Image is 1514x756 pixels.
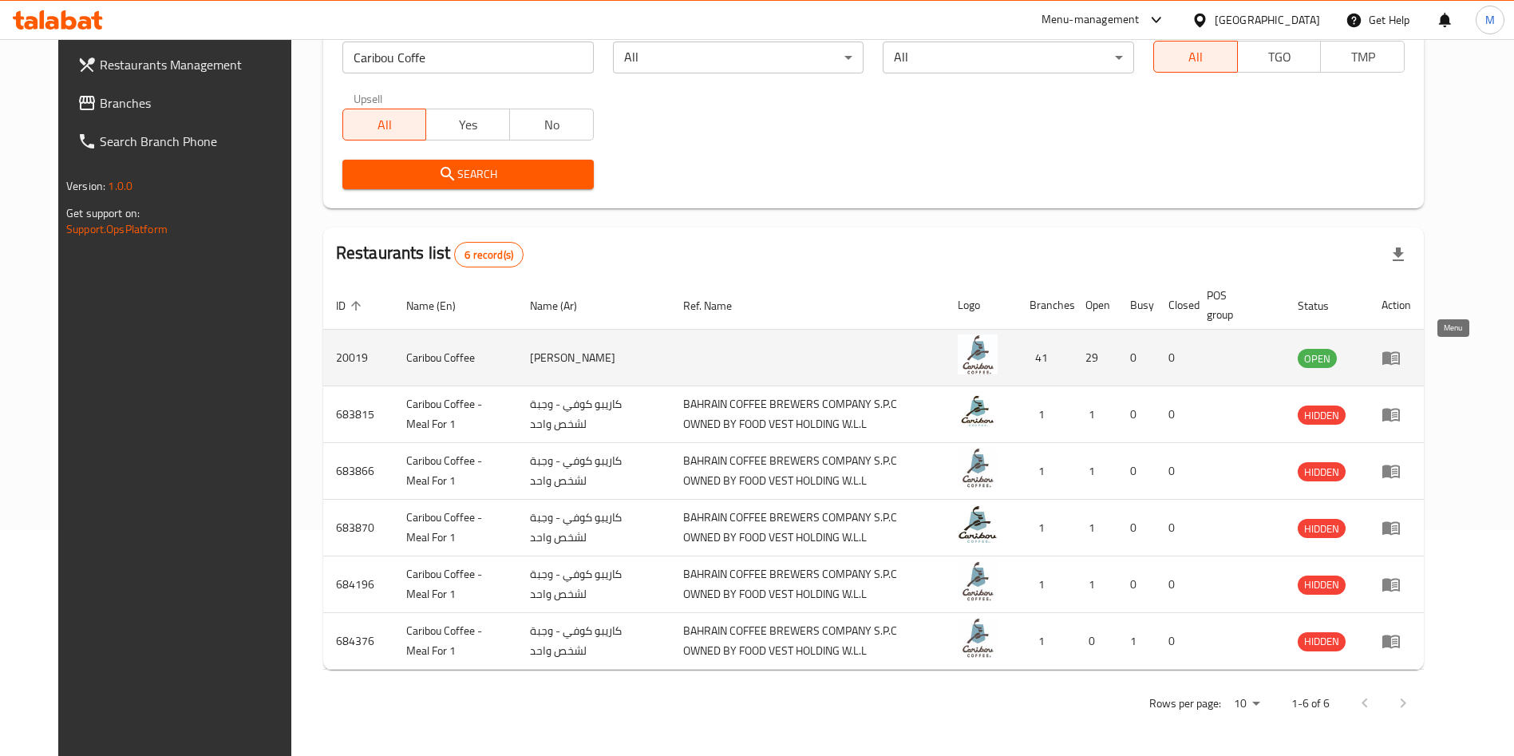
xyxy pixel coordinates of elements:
[1327,46,1398,69] span: TMP
[1017,281,1073,330] th: Branches
[66,176,105,196] span: Version:
[517,556,670,613] td: كاريبو كوفي - وجبة لشخص واحد
[342,109,427,141] button: All
[1227,692,1266,716] div: Rows per page:
[393,556,517,613] td: Caribou Coffee - Meal For 1
[1117,386,1156,443] td: 0
[354,93,383,104] label: Upsell
[100,93,298,113] span: Branches
[958,505,998,544] img: Caribou Coffee - Meal For 1
[1117,330,1156,386] td: 0
[454,242,524,267] div: Total records count
[1149,694,1221,714] p: Rows per page:
[1160,46,1231,69] span: All
[433,113,504,137] span: Yes
[613,42,864,73] div: All
[1382,631,1411,651] div: Menu
[336,296,366,315] span: ID
[1298,519,1346,538] div: HIDDEN
[670,443,944,500] td: BAHRAIN COFFEE BREWERS COMPANY S.P.C OWNED BY FOOD VEST HOLDING W.L.L
[1117,556,1156,613] td: 0
[1291,694,1330,714] p: 1-6 of 6
[1073,386,1117,443] td: 1
[1298,632,1346,651] span: HIDDEN
[323,556,393,613] td: 684196
[670,613,944,670] td: BAHRAIN COFFEE BREWERS COMPANY S.P.C OWNED BY FOOD VEST HOLDING W.L.L
[1073,613,1117,670] td: 0
[323,330,393,386] td: 20019
[1073,330,1117,386] td: 29
[1156,281,1194,330] th: Closed
[1207,286,1266,324] span: POS group
[1244,46,1315,69] span: TGO
[1298,520,1346,538] span: HIDDEN
[516,113,587,137] span: No
[342,42,594,73] input: Search for restaurant name or ID..
[393,330,517,386] td: Caribou Coffee
[100,55,298,74] span: Restaurants Management
[336,241,524,267] h2: Restaurants list
[1073,281,1117,330] th: Open
[517,443,670,500] td: كاريبو كوفي - وجبة لشخص واحد
[65,122,311,160] a: Search Branch Phone
[509,109,594,141] button: No
[1369,281,1424,330] th: Action
[1382,461,1411,481] div: Menu
[1117,443,1156,500] td: 0
[406,296,476,315] span: Name (En)
[323,281,1424,670] table: enhanced table
[350,113,421,137] span: All
[1117,613,1156,670] td: 1
[65,84,311,122] a: Branches
[670,556,944,613] td: BAHRAIN COFFEE BREWERS COMPANY S.P.C OWNED BY FOOD VEST HOLDING W.L.L
[1042,10,1140,30] div: Menu-management
[1382,405,1411,424] div: Menu
[323,613,393,670] td: 684376
[1073,500,1117,556] td: 1
[1298,632,1346,651] div: HIDDEN
[1156,500,1194,556] td: 0
[670,386,944,443] td: BAHRAIN COFFEE BREWERS COMPANY S.P.C OWNED BY FOOD VEST HOLDING W.L.L
[1017,500,1073,556] td: 1
[1382,575,1411,594] div: Menu
[1017,613,1073,670] td: 1
[393,500,517,556] td: Caribou Coffee - Meal For 1
[1153,41,1238,73] button: All
[958,618,998,658] img: Caribou Coffee - Meal For 1
[393,613,517,670] td: Caribou Coffee - Meal For 1
[1156,443,1194,500] td: 0
[1156,330,1194,386] td: 0
[958,448,998,488] img: Caribou Coffee - Meal For 1
[1156,386,1194,443] td: 0
[1017,556,1073,613] td: 1
[1379,236,1417,274] div: Export file
[1298,406,1346,425] span: HIDDEN
[66,219,168,239] a: Support.OpsPlatform
[1298,576,1346,594] span: HIDDEN
[393,443,517,500] td: Caribou Coffee - Meal For 1
[65,46,311,84] a: Restaurants Management
[683,296,753,315] span: Ref. Name
[1156,613,1194,670] td: 0
[393,386,517,443] td: Caribou Coffee - Meal For 1
[323,500,393,556] td: 683870
[1073,556,1117,613] td: 1
[958,391,998,431] img: Caribou Coffee - Meal For 1
[455,247,523,263] span: 6 record(s)
[355,164,581,184] span: Search
[323,386,393,443] td: 683815
[1237,41,1322,73] button: TGO
[66,203,140,224] span: Get support on:
[958,334,998,374] img: Caribou Coffee
[670,500,944,556] td: BAHRAIN COFFEE BREWERS COMPANY S.P.C OWNED BY FOOD VEST HOLDING W.L.L
[530,296,598,315] span: Name (Ar)
[1017,386,1073,443] td: 1
[1298,406,1346,425] div: HIDDEN
[1298,296,1350,315] span: Status
[1017,443,1073,500] td: 1
[108,176,132,196] span: 1.0.0
[517,613,670,670] td: كاريبو كوفي - وجبة لشخص واحد
[1320,41,1405,73] button: TMP
[1298,350,1337,368] span: OPEN
[1117,281,1156,330] th: Busy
